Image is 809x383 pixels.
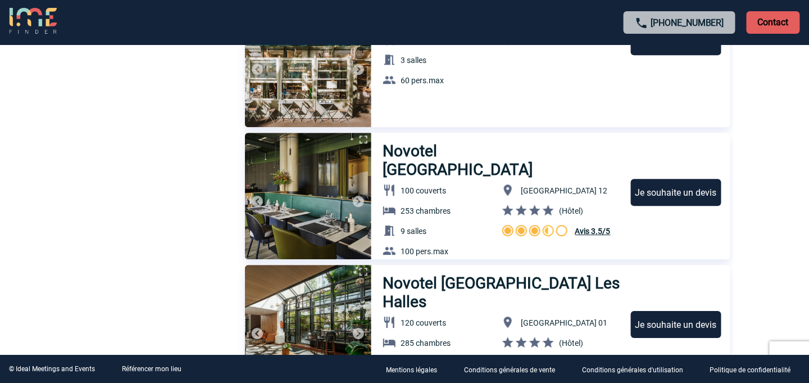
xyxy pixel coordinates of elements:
[383,53,396,66] img: baseline_meeting_room_white_24dp-b.png
[521,318,608,327] span: [GEOGRAPHIC_DATA] 01
[701,364,809,375] a: Politique de confidentialité
[573,364,701,375] a: Conditions générales d'utilisation
[651,17,724,28] a: [PHONE_NUMBER]
[383,336,396,349] img: baseline_hotel_white_24dp-b.png
[710,366,791,374] p: Politique de confidentialité
[521,186,608,195] span: [GEOGRAPHIC_DATA] 12
[383,204,396,217] img: baseline_hotel_white_24dp-b.png
[383,183,396,197] img: baseline_restaurant_white_24dp-b.png
[401,247,448,256] span: 100 pers.max
[401,186,446,195] span: 100 couverts
[401,318,446,327] span: 120 couverts
[383,244,396,258] img: baseline_group_white_24dp-b.png
[747,11,800,34] p: Contact
[9,365,95,373] div: © Ideal Meetings and Events
[401,56,426,65] span: 3 salles
[631,311,721,338] div: Je souhaite un devis
[386,366,437,374] p: Mentions légales
[455,364,573,375] a: Conditions générales de vente
[401,227,426,236] span: 9 salles
[560,339,584,348] span: (Hôtel)
[501,316,515,329] img: baseline_location_on_white_24dp-b.png
[383,274,620,311] h3: Novotel [GEOGRAPHIC_DATA] Les Halles
[245,1,371,127] img: 1.jpg
[383,224,396,237] img: baseline_meeting_room_white_24dp-b.png
[245,133,371,259] img: 4.jpg
[635,16,648,30] img: call-24-px.png
[582,366,683,374] p: Conditions générales d'utilisation
[401,206,451,215] span: 253 chambres
[383,73,396,87] img: baseline_group_white_24dp-b.png
[560,206,584,215] span: (Hôtel)
[401,76,444,85] span: 60 pers.max
[631,179,721,206] div: Je souhaite un devis
[575,227,611,236] span: Avis 3.5/5
[383,316,396,329] img: baseline_restaurant_white_24dp-b.png
[464,366,555,374] p: Conditions générales de vente
[401,339,451,348] span: 285 chambres
[122,365,181,373] a: Référencer mon lieu
[377,364,455,375] a: Mentions légales
[383,142,589,179] h3: Novotel [GEOGRAPHIC_DATA]
[501,183,515,197] img: baseline_location_on_white_24dp-b.png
